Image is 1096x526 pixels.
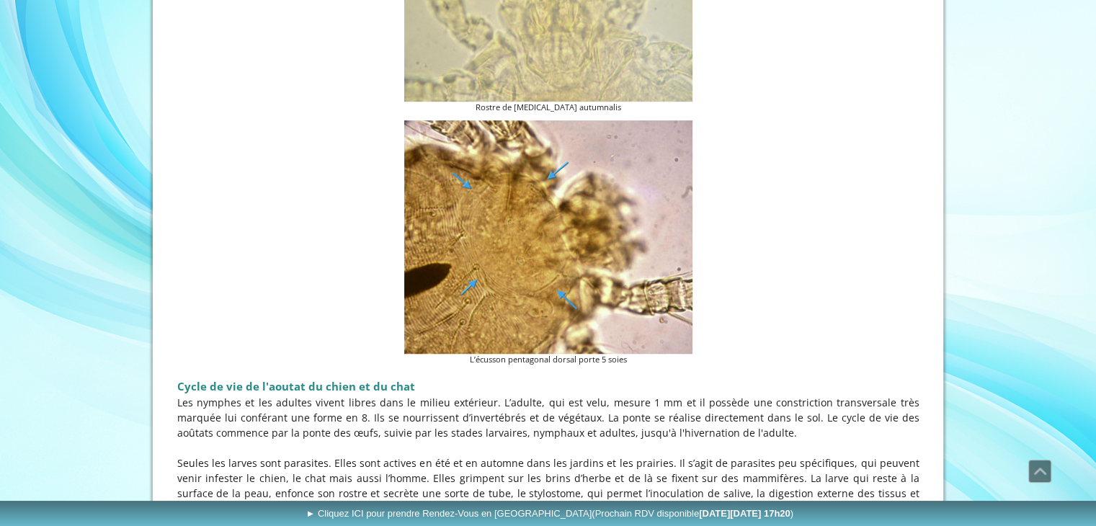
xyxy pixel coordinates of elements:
img: Aoutat du chien et du chat [404,120,692,354]
span: Défiler vers le haut [1029,460,1051,482]
span: (Prochain RDV disponible ) [592,508,793,519]
figcaption: L’écusson pentagonal dorsal porte 5 soies [404,354,692,366]
b: [DATE][DATE] 17h20 [699,508,790,519]
figcaption: Rostre de [MEDICAL_DATA] autumnalis [404,102,692,114]
strong: Cycle de vie de l'aoutat du chien et du chat [177,379,415,393]
span: ► Cliquez ICI pour prendre Rendez-Vous en [GEOGRAPHIC_DATA] [306,508,793,519]
a: Défiler vers le haut [1028,460,1051,483]
p: Les nymphes et les adultes vivent libres dans le milieu extérieur. L’adulte, qui est velu, mesure... [177,395,919,440]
